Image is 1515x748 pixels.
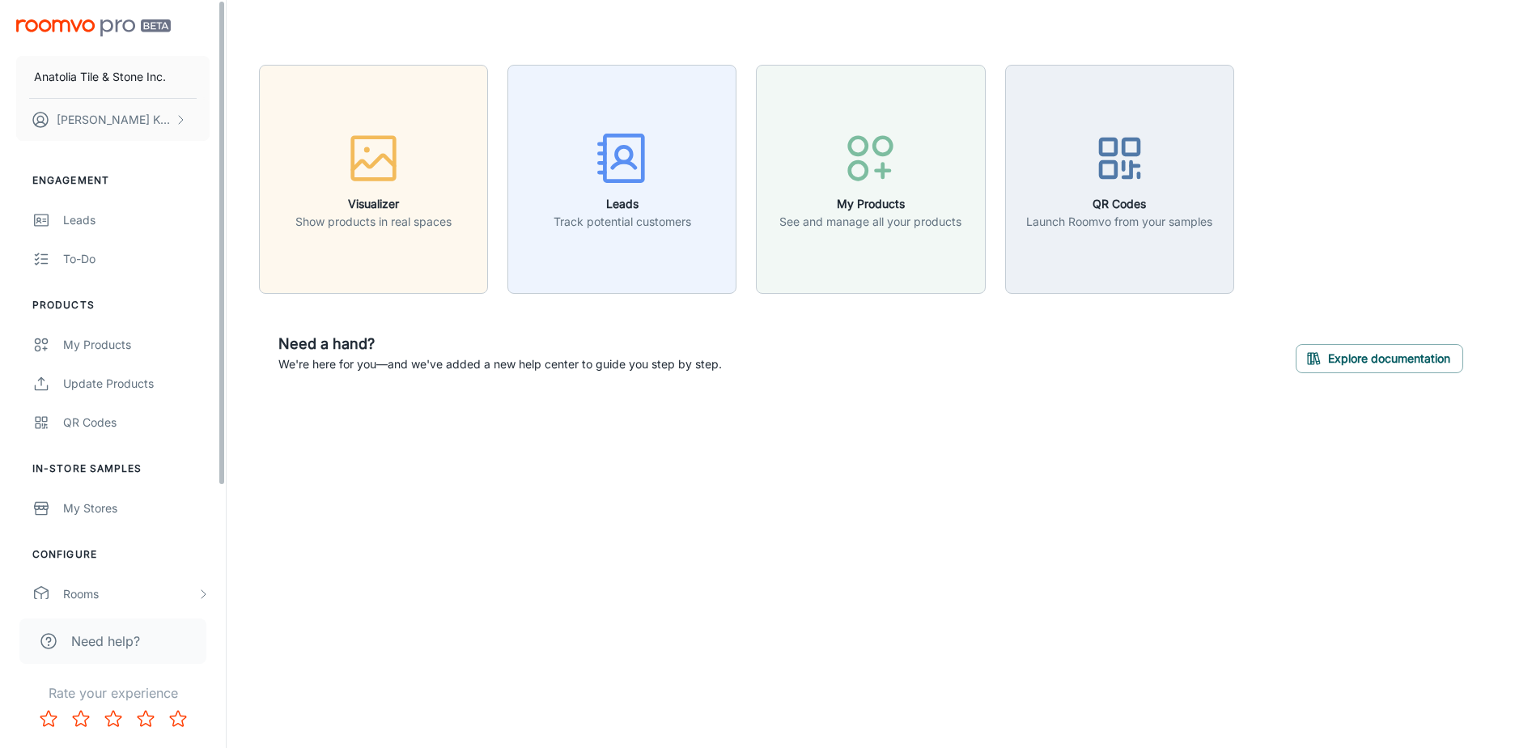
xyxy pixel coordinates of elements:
[57,111,171,129] p: [PERSON_NAME] Kundargi
[278,333,722,355] h6: Need a hand?
[63,336,210,354] div: My Products
[295,213,452,231] p: Show products in real spaces
[756,170,985,186] a: My ProductsSee and manage all your products
[278,355,722,373] p: We're here for you—and we've added a new help center to guide you step by step.
[16,99,210,141] button: [PERSON_NAME] Kundargi
[1005,65,1234,294] button: QR CodesLaunch Roomvo from your samples
[1005,170,1234,186] a: QR CodesLaunch Roomvo from your samples
[16,56,210,98] button: Anatolia Tile & Stone Inc.
[1296,350,1463,366] a: Explore documentation
[295,195,452,213] h6: Visualizer
[1026,213,1212,231] p: Launch Roomvo from your samples
[259,65,488,294] button: VisualizerShow products in real spaces
[1296,344,1463,373] button: Explore documentation
[1026,195,1212,213] h6: QR Codes
[34,68,166,86] p: Anatolia Tile & Stone Inc.
[63,414,210,431] div: QR Codes
[554,213,691,231] p: Track potential customers
[756,65,985,294] button: My ProductsSee and manage all your products
[16,19,171,36] img: Roomvo PRO Beta
[779,195,961,213] h6: My Products
[554,195,691,213] h6: Leads
[63,375,210,393] div: Update Products
[779,213,961,231] p: See and manage all your products
[507,170,736,186] a: LeadsTrack potential customers
[63,250,210,268] div: To-do
[507,65,736,294] button: LeadsTrack potential customers
[63,211,210,229] div: Leads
